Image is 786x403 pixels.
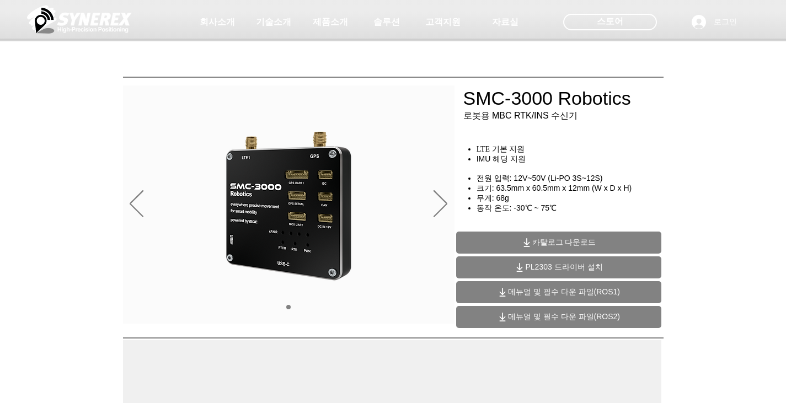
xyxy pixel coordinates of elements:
a: 제품소개 [303,11,358,33]
nav: 슬라이드 [282,305,295,309]
div: 스토어 [563,14,657,30]
a: 카탈로그 다운로드 [456,232,661,254]
button: 다음 [434,190,447,219]
span: 동작 온도: -30℃ ~ 75℃ [477,203,557,212]
button: 이전 [130,190,143,219]
span: 고객지원 [425,17,461,28]
span: 메뉴얼 및 필수 다운 파일(ROS2) [508,312,620,322]
a: 고객지원 [415,11,470,33]
a: PL2303 드라이버 설치 [456,256,661,278]
a: 자료실 [478,11,533,33]
span: 로그인 [710,17,741,28]
span: 회사소개 [200,17,235,28]
span: 무게: 68g [477,194,509,202]
button: 로그인 [684,12,745,33]
img: 씨너렉스_White_simbol_대지 1.png [27,3,132,36]
span: 크기: 63.5mm x 60.5mm x 12mm (W x D x H) [477,184,632,192]
span: 전원 입력: 12V~50V (Li-PO 3S~12S) [477,174,603,182]
span: 기술소개 [256,17,291,28]
span: 자료실 [492,17,518,28]
span: 솔루션 [373,17,400,28]
span: 스토어 [597,15,623,28]
span: 메뉴얼 및 필수 다운 파일(ROS1) [508,287,620,297]
div: 슬라이드쇼 [123,85,455,324]
a: 메뉴얼 및 필수 다운 파일(ROS2) [456,306,661,328]
a: 솔루션 [359,11,414,33]
a: 회사소개 [190,11,245,33]
span: 제품소개 [313,17,348,28]
span: 카탈로그 다운로드 [532,238,596,248]
a: 메뉴얼 및 필수 다운 파일(ROS1) [456,281,661,303]
img: KakaoTalk_20241224_155801212.png [205,116,373,293]
a: 01 [286,305,291,309]
a: 기술소개 [246,11,301,33]
span: PL2303 드라이버 설치 [525,262,602,272]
